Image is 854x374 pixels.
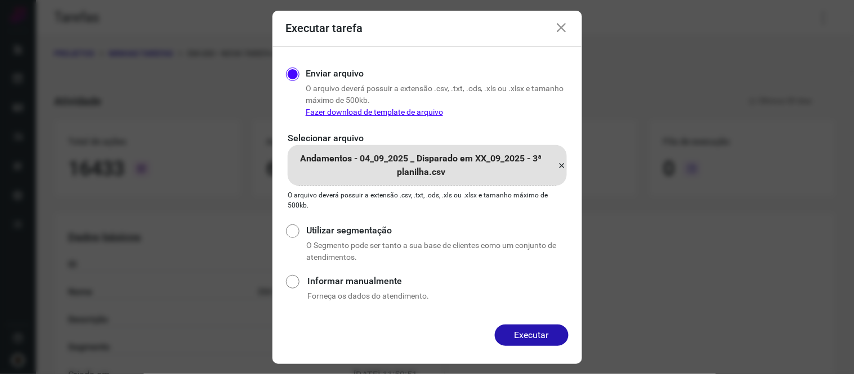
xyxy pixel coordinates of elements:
p: Forneça os dados do atendimento. [307,290,568,302]
label: Utilizar segmentação [306,224,568,237]
label: Informar manualmente [307,274,568,288]
p: Selecionar arquivo [288,132,566,145]
h3: Executar tarefa [286,21,363,35]
p: O Segmento pode ser tanto a sua base de clientes como um conjunto de atendimentos. [306,240,568,263]
p: O arquivo deverá possuir a extensão .csv, .txt, .ods, .xls ou .xlsx e tamanho máximo de 500kb. [288,190,566,210]
button: Executar [495,325,569,346]
label: Enviar arquivo [306,67,364,80]
p: Andamentos - 04_09_2025 _ Disparado em XX_09_2025 - 3ª planilha.csv [288,152,555,179]
a: Fazer download de template de arquivo [306,107,443,116]
p: O arquivo deverá possuir a extensão .csv, .txt, .ods, .xls ou .xlsx e tamanho máximo de 500kb. [306,83,569,118]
